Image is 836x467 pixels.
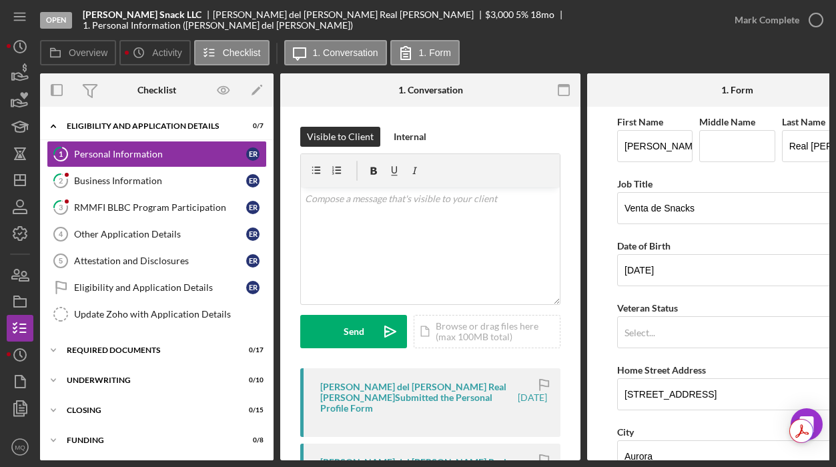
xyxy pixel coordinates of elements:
[47,248,267,274] a: 5Attestation and DisclosuresER
[284,40,387,65] button: 1. Conversation
[67,436,230,444] div: Funding
[344,315,364,348] div: Send
[59,257,63,265] tspan: 5
[74,175,246,186] div: Business Information
[47,221,267,248] a: 4Other Application DetailsER
[390,40,460,65] button: 1. Form
[735,7,799,33] div: Mark Complete
[40,40,116,65] button: Overview
[398,85,463,95] div: 1. Conversation
[721,7,829,33] button: Mark Complete
[137,85,176,95] div: Checklist
[530,9,554,20] div: 18 mo
[67,346,230,354] div: Required Documents
[47,194,267,221] a: 3RMMFI BLBC Program ParticipationER
[617,178,653,189] label: Job Title
[213,9,485,20] div: [PERSON_NAME] del [PERSON_NAME] Real [PERSON_NAME]
[791,408,823,440] div: Open Intercom Messenger
[59,203,63,211] tspan: 3
[246,281,260,294] div: E R
[617,426,634,438] label: City
[320,382,516,414] div: [PERSON_NAME] del [PERSON_NAME] Real [PERSON_NAME] Submitted the Personal Profile Form
[485,9,514,20] span: $3,000
[67,122,230,130] div: Eligibility and Application Details
[246,174,260,187] div: E R
[74,149,246,159] div: Personal Information
[246,254,260,268] div: E R
[516,9,528,20] div: 5 %
[518,392,547,403] time: 2025-09-15 21:07
[40,12,72,29] div: Open
[617,116,663,127] label: First Name
[240,436,264,444] div: 0 / 8
[394,127,426,147] div: Internal
[74,282,246,293] div: Eligibility and Application Details
[782,116,825,127] label: Last Name
[240,376,264,384] div: 0 / 10
[69,47,107,58] label: Overview
[15,444,25,451] text: MQ
[194,40,270,65] button: Checklist
[300,315,407,348] button: Send
[47,301,267,328] a: Update Zoho with Application Details
[83,20,353,31] div: 1. Personal Information ([PERSON_NAME] del [PERSON_NAME])
[313,47,378,58] label: 1. Conversation
[419,47,451,58] label: 1. Form
[152,47,181,58] label: Activity
[721,85,753,95] div: 1. Form
[246,147,260,161] div: E R
[74,256,246,266] div: Attestation and Disclosures
[240,346,264,354] div: 0 / 17
[74,202,246,213] div: RMMFI BLBC Program Participation
[300,127,380,147] button: Visible to Client
[59,176,63,185] tspan: 2
[7,434,33,460] button: MQ
[59,149,63,158] tspan: 1
[246,201,260,214] div: E R
[59,230,63,238] tspan: 4
[74,309,266,320] div: Update Zoho with Application Details
[240,122,264,130] div: 0 / 7
[67,406,230,414] div: Closing
[617,364,706,376] label: Home Street Address
[67,376,230,384] div: Underwriting
[387,127,433,147] button: Internal
[624,328,655,338] div: Select...
[47,167,267,194] a: 2Business InformationER
[47,141,267,167] a: 1Personal InformationER
[47,274,267,301] a: Eligibility and Application DetailsER
[83,9,201,20] b: [PERSON_NAME] Snack LLC
[223,47,261,58] label: Checklist
[699,116,755,127] label: Middle Name
[240,406,264,414] div: 0 / 15
[119,40,190,65] button: Activity
[617,240,671,252] label: Date of Birth
[307,127,374,147] div: Visible to Client
[246,227,260,241] div: E R
[74,229,246,240] div: Other Application Details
